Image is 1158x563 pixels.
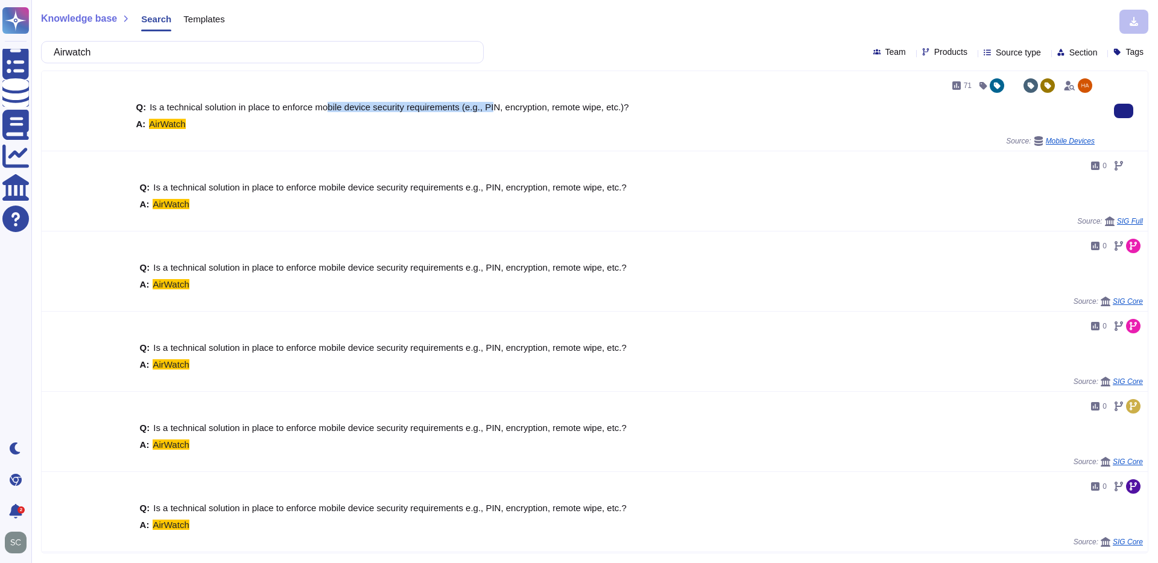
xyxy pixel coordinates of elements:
span: Products [934,48,967,56]
span: Section [1069,48,1098,57]
mark: AirWatch [153,439,189,450]
span: SIG Core [1113,538,1143,546]
mark: AirWatch [153,199,189,209]
b: Q: [136,102,146,112]
b: A: [140,520,150,529]
span: Source: [1006,136,1095,146]
span: Source type [996,48,1041,57]
mark: AirWatch [153,279,189,289]
b: A: [136,119,145,128]
span: Is a technical solution in place to enforce mobile device security requirements e.g., PIN, encryp... [153,423,627,433]
b: A: [140,440,150,449]
span: Mobile Devices [1046,137,1095,145]
span: Team [885,48,906,56]
span: SIG Core [1113,378,1143,385]
span: Is a technical solution in place to enforce mobile device security requirements e.g., PIN, encryp... [153,182,627,192]
span: Is a technical solution in place to enforce mobile device security requirements e.g., PIN, encryp... [153,342,627,353]
span: Source: [1074,297,1143,306]
b: A: [140,280,150,289]
img: user [1078,78,1092,93]
img: user [5,532,27,553]
div: 2 [17,506,25,514]
span: Search [141,14,171,24]
button: user [2,529,35,556]
span: Knowledge base [41,14,117,24]
span: Source: [1077,216,1143,226]
span: SIG Full [1117,218,1143,225]
span: Is a technical solution in place to enforce mobile device security requirements e.g., PIN, encryp... [153,262,627,272]
b: Q: [140,343,150,352]
span: Is a technical solution in place to enforce mobile device security requirements e.g., PIN, encryp... [153,503,627,513]
span: 0 [1103,162,1107,169]
span: Source: [1074,537,1143,547]
b: A: [140,200,150,209]
span: 0 [1103,483,1107,490]
b: Q: [140,503,150,512]
mark: AirWatch [153,359,189,370]
span: Source: [1074,377,1143,386]
span: 0 [1103,403,1107,410]
b: Q: [140,263,150,272]
input: Search a question or template... [48,42,471,63]
b: A: [140,360,150,369]
span: SIG Core [1113,298,1143,305]
span: Tags [1125,48,1144,56]
span: 0 [1103,322,1107,330]
mark: AirWatch [149,119,185,129]
span: Source: [1074,457,1143,467]
span: 0 [1103,242,1107,250]
b: Q: [140,423,150,432]
span: 71 [964,82,972,89]
span: SIG Core [1113,458,1143,465]
b: Q: [140,183,150,192]
span: Is a technical solution in place to enforce mobile device security requirements (e.g., PIN, encry... [150,102,629,112]
mark: AirWatch [153,520,189,530]
span: Templates [183,14,224,24]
